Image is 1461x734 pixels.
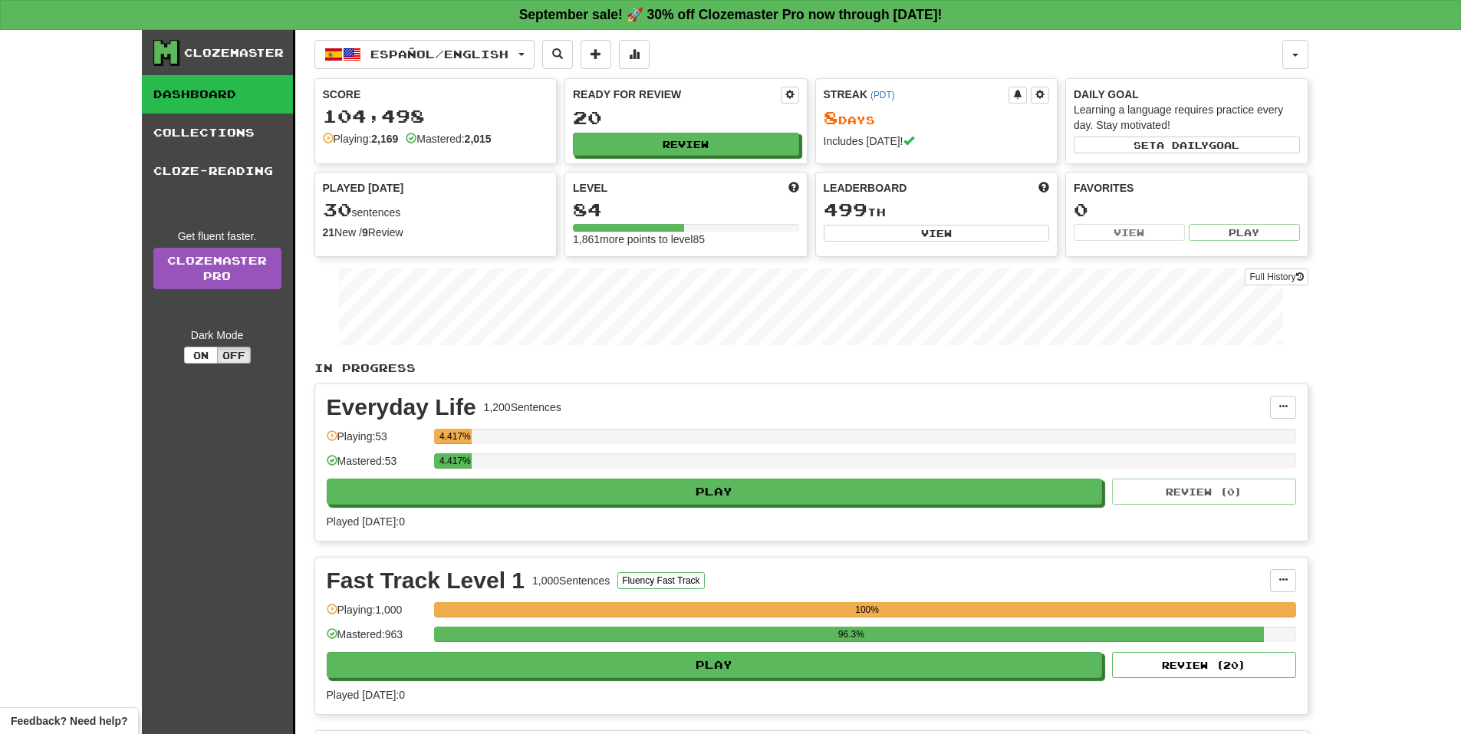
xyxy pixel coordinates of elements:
[788,180,799,196] span: Score more points to level up
[11,713,127,729] span: Open feedback widget
[439,429,472,444] div: 4.417%
[371,133,398,145] strong: 2,169
[824,133,1050,149] div: Includes [DATE]!
[323,200,549,220] div: sentences
[327,453,426,479] div: Mastered: 53
[327,396,476,419] div: Everyday Life
[542,40,573,69] button: Search sentences
[870,90,895,100] a: (PDT)
[617,572,704,589] button: Fluency Fast Track
[1112,652,1296,678] button: Review (20)
[573,87,781,102] div: Ready for Review
[153,328,281,343] div: Dark Mode
[327,569,525,592] div: Fast Track Level 1
[370,48,508,61] span: Español / English
[323,131,399,146] div: Playing:
[824,107,838,128] span: 8
[314,360,1308,376] p: In Progress
[532,573,610,588] div: 1,000 Sentences
[439,453,472,469] div: 4.417%
[142,114,293,152] a: Collections
[1074,137,1300,153] button: Seta dailygoal
[439,602,1296,617] div: 100%
[824,108,1050,128] div: Day s
[327,479,1103,505] button: Play
[327,515,405,528] span: Played [DATE]: 0
[1074,180,1300,196] div: Favorites
[824,199,867,220] span: 499
[573,133,799,156] button: Review
[1112,479,1296,505] button: Review (0)
[581,40,611,69] button: Add sentence to collection
[573,232,799,247] div: 1,861 more points to level 85
[323,226,335,239] strong: 21
[824,87,1009,102] div: Streak
[1074,102,1300,133] div: Learning a language requires practice every day. Stay motivated!
[323,87,549,102] div: Score
[824,180,907,196] span: Leaderboard
[327,602,426,627] div: Playing: 1,000
[327,627,426,652] div: Mastered: 963
[153,229,281,244] div: Get fluent faster.
[1157,140,1209,150] span: a daily
[1189,224,1300,241] button: Play
[362,226,368,239] strong: 9
[142,75,293,114] a: Dashboard
[1038,180,1049,196] span: This week in points, UTC
[153,248,281,289] a: ClozemasterPro
[573,180,607,196] span: Level
[573,108,799,127] div: 20
[142,152,293,190] a: Cloze-Reading
[573,200,799,219] div: 84
[439,627,1264,642] div: 96.3%
[314,40,535,69] button: Español/English
[519,7,943,22] strong: September sale! 🚀 30% off Clozemaster Pro now through [DATE]!
[465,133,492,145] strong: 2,015
[327,689,405,701] span: Played [DATE]: 0
[327,652,1103,678] button: Play
[1074,224,1185,241] button: View
[323,225,549,240] div: New / Review
[327,429,426,454] div: Playing: 53
[184,347,218,364] button: On
[323,180,404,196] span: Played [DATE]
[406,131,491,146] div: Mastered:
[1245,268,1308,285] button: Full History
[824,200,1050,220] div: th
[619,40,650,69] button: More stats
[323,199,352,220] span: 30
[184,45,284,61] div: Clozemaster
[217,347,251,364] button: Off
[323,107,549,126] div: 104,498
[1074,200,1300,219] div: 0
[824,225,1050,242] button: View
[484,400,561,415] div: 1,200 Sentences
[1074,87,1300,102] div: Daily Goal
